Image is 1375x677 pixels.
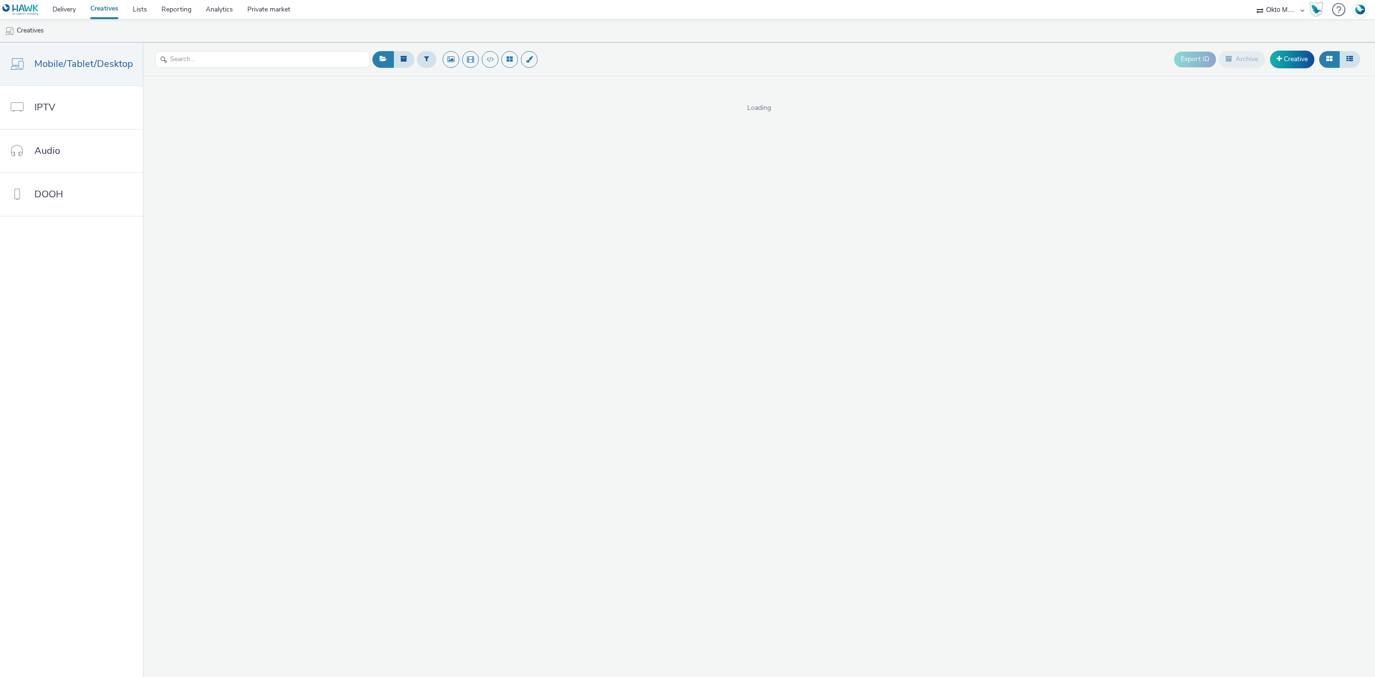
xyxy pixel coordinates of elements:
button: Export ID [1174,52,1216,67]
button: Archive [1218,51,1265,67]
img: mobile [5,26,14,36]
a: Hawk Academy [1309,2,1327,17]
span: Loading [143,103,1375,113]
span: DOOH [34,187,63,201]
button: Grid [1319,51,1340,67]
input: Search... [155,51,370,68]
button: Table [1339,51,1360,67]
span: Audio [34,144,60,158]
img: Account FR [1353,2,1367,17]
img: undefined Logo [2,4,39,16]
span: IPTV [34,100,55,114]
a: Creative [1270,51,1314,68]
span: Mobile/Tablet/Desktop [34,57,133,71]
img: Hawk Academy [1309,2,1323,17]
